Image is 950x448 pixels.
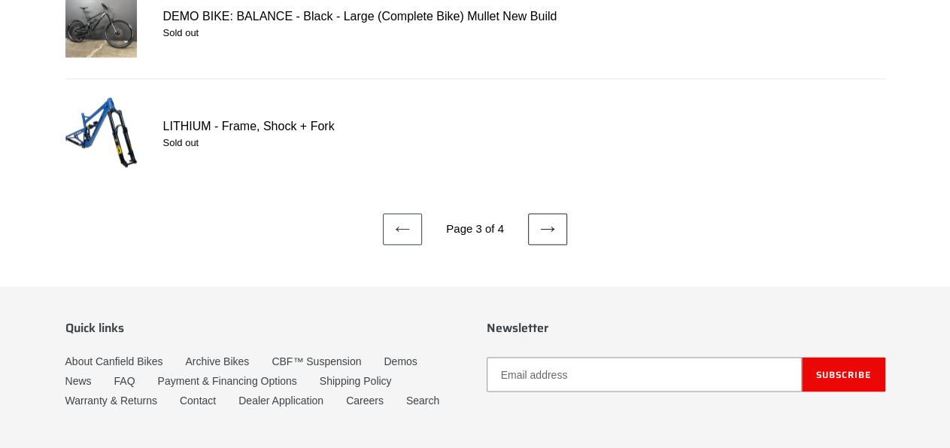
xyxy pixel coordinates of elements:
a: Shipping Policy [320,374,392,386]
a: Warranty & Returns [65,394,157,406]
a: FAQ [114,374,135,386]
a: Demos [384,355,417,367]
button: Subscribe [802,357,885,392]
a: About Canfield Bikes [65,355,163,367]
p: Quick links [65,320,464,334]
span: Subscribe [816,367,871,381]
a: CBF™ Suspension [272,355,361,367]
p: Newsletter [487,320,885,334]
a: Careers [346,394,384,406]
a: Payment & Financing Options [158,374,297,386]
a: News [65,374,92,386]
input: Email address [487,357,802,392]
li: Page 3 of 4 [426,221,525,238]
a: Contact [180,394,216,406]
a: Dealer Application [238,394,323,406]
a: Search [406,394,439,406]
a: Archive Bikes [185,355,249,367]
